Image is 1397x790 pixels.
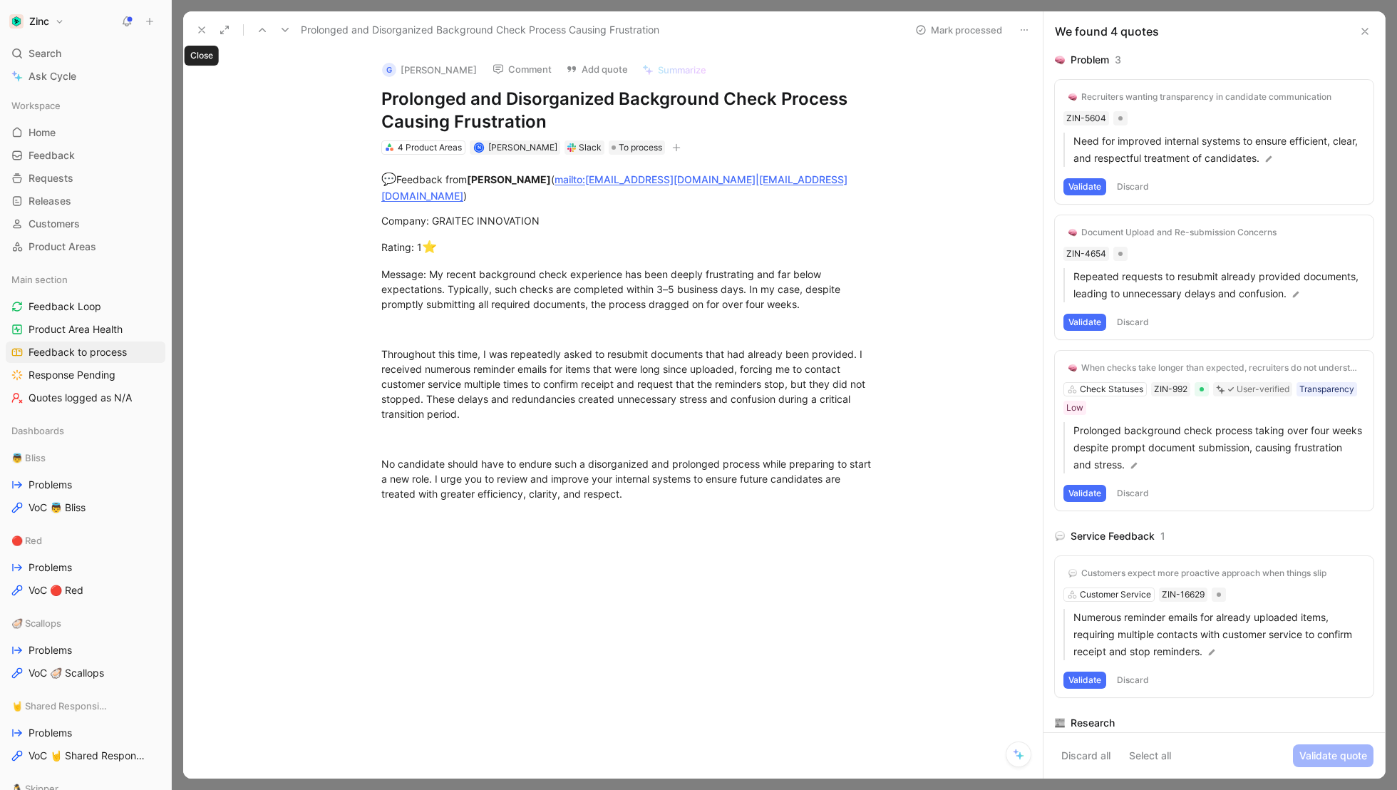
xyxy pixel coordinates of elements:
[381,267,875,312] div: Message: My recent background check experience has been deeply frustrating and far below expectat...
[619,140,662,155] span: To process
[11,533,42,548] span: 🔴 Red
[381,456,875,501] div: No candidate should have to endure such a disorganized and prolonged process while preparing to s...
[1129,461,1139,471] img: pen.svg
[1063,485,1106,502] button: Validate
[6,296,165,317] a: Feedback Loop
[1071,51,1109,68] div: Problem
[11,424,64,438] span: Dashboards
[6,640,165,661] a: Problems
[1055,531,1065,541] img: 💬
[1073,609,1365,660] p: Numerous reminder emails for already uploaded items, requiring multiple contacts with customer se...
[1081,568,1326,579] div: Customers expect more proactive approach when things slip
[636,60,713,80] button: Summarize
[1112,672,1154,689] button: Discard
[29,194,71,208] span: Releases
[6,269,165,290] div: Main section
[29,478,72,492] span: Problems
[29,749,148,763] span: VoC 🤘 Shared Responsibility
[6,530,165,551] div: 🔴 Red
[381,170,875,204] div: Feedback from ( )
[6,497,165,518] a: VoC 👼 Bliss
[1055,744,1117,767] button: Discard all
[29,368,115,382] span: Response Pending
[1063,224,1282,241] button: 🧠Document Upload and Re-submission Concerns
[381,213,875,228] div: Company: GRAITEC INNOVATION
[6,11,68,31] button: ZincZinc
[6,557,165,578] a: Problems
[6,612,165,684] div: 🦪 ScallopsProblemsVoC 🦪 Scallops
[29,322,123,337] span: Product Area Health
[29,45,61,62] span: Search
[6,530,165,601] div: 🔴 RedProblemsVoC 🔴 Red
[11,451,46,465] span: 👼 Bliss
[1112,485,1154,502] button: Discard
[398,140,462,155] div: 4 Product Areas
[1063,672,1106,689] button: Validate
[1055,55,1065,65] img: 🧠
[1112,314,1154,331] button: Discard
[6,695,165,766] div: 🤘 Shared ResponsibilityProblemsVoC 🤘 Shared Responsibility
[6,447,165,518] div: 👼 BlissProblemsVoC 👼 Bliss
[1115,51,1121,68] div: 3
[6,695,165,717] div: 🤘 Shared Responsibility
[579,140,602,155] div: Slack
[381,88,875,133] h1: Prolonged and Disorganized Background Check Process Causing Frustration
[1068,228,1077,237] img: 🧠
[6,66,165,87] a: Ask Cycle
[29,125,56,140] span: Home
[6,269,165,409] div: Main sectionFeedback LoopProduct Area HealthFeedback to processResponse PendingQuotes logged as N/A
[1073,133,1365,167] p: Need for improved internal systems to ensure efficient, clear, and respectful treatment of candid...
[1112,178,1154,195] button: Discard
[29,501,86,515] span: VoC 👼 Bliss
[29,345,127,359] span: Feedback to process
[1207,647,1217,657] img: pen.svg
[1264,154,1274,164] img: pen.svg
[6,168,165,189] a: Requests
[29,726,72,740] span: Problems
[6,319,165,340] a: Product Area Health
[1073,422,1365,473] p: Prolonged background check process taking over four weeks despite prompt document submission, cau...
[381,347,875,421] div: Throughout this time, I was repeatedly asked to resubmit documents that had already been provided...
[6,43,165,64] div: Search
[6,474,165,496] a: Problems
[29,666,104,680] span: VoC 🦪 Scallops
[1063,565,1331,582] button: 💬Customers expect more proactive approach when things slip
[29,240,96,254] span: Product Areas
[29,560,72,575] span: Problems
[1068,364,1077,372] img: 🧠
[9,14,24,29] img: Zinc
[1081,227,1277,238] div: Document Upload and Re-submission Concerns
[467,173,551,185] strong: [PERSON_NAME]
[301,21,659,39] span: Prolonged and Disorganized Background Check Process Causing Frustration
[6,662,165,684] a: VoC 🦪 Scallops
[1293,744,1373,767] button: Validate quote
[185,46,219,66] div: Close
[29,391,132,405] span: Quotes logged as N/A
[1068,569,1077,578] img: 💬
[6,612,165,634] div: 🦪 Scallops
[1073,268,1365,302] p: Repeated requests to resubmit already provided documents, leading to unnecessary delays and confu...
[909,20,1009,40] button: Mark processed
[1081,91,1331,103] div: Recruiters wanting transparency in candidate communication
[29,68,76,85] span: Ask Cycle
[11,98,61,113] span: Workspace
[29,583,83,597] span: VoC 🔴 Red
[6,722,165,744] a: Problems
[1063,178,1106,195] button: Validate
[381,238,875,257] div: Rating: 1
[6,342,165,363] a: Feedback to process
[475,143,483,151] div: N
[488,142,557,153] span: [PERSON_NAME]
[6,145,165,166] a: Feedback
[29,171,73,185] span: Requests
[29,148,75,163] span: Feedback
[11,699,108,713] span: 🤘 Shared Responsibility
[6,95,165,116] div: Workspace
[1081,362,1360,374] div: When checks take longer than expected, recruiters do not understand what's causing this and reach...
[29,299,101,314] span: Feedback Loop
[29,217,80,231] span: Customers
[1160,528,1165,545] div: 1
[381,172,396,186] span: 💬
[6,745,165,766] a: VoC 🤘 Shared Responsibility
[1291,289,1301,299] img: pen.svg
